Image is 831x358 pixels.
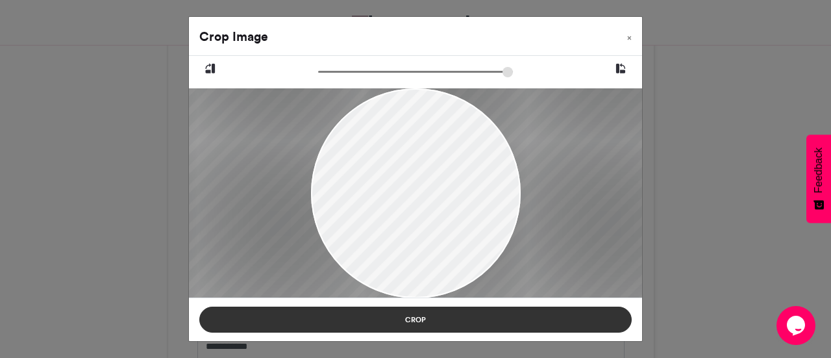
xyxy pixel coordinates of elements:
button: Feedback - Show survey [806,134,831,223]
iframe: chat widget [776,306,818,345]
button: Crop [199,307,632,333]
span: Feedback [813,147,825,193]
h4: Crop Image [199,27,268,46]
span: × [627,34,632,42]
button: Close [617,17,642,53]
